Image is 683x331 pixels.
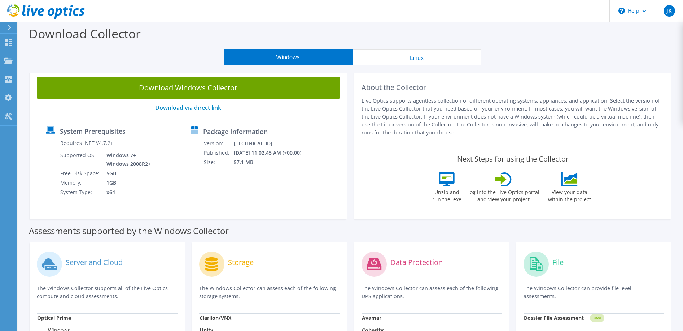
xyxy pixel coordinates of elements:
[203,158,233,167] td: Size:
[362,97,665,137] p: Live Optics supports agentless collection of different operating systems, appliances, and applica...
[362,83,665,92] h2: About the Collector
[60,169,101,178] td: Free Disk Space:
[37,284,178,300] p: The Windows Collector supports all of the Live Optics compute and cloud assessments.
[60,128,126,135] label: System Prerequisites
[353,49,481,65] button: Linux
[203,139,233,148] td: Version:
[594,316,601,320] tspan: NEW!
[29,25,141,42] label: Download Collector
[203,148,233,158] td: Published:
[101,169,152,178] td: 5GB
[60,151,101,169] td: Supported OS:
[233,158,311,167] td: 57.1 MB
[199,284,340,300] p: The Windows Collector can assess each of the following storage systems.
[467,186,540,203] label: Log into the Live Optics portal and view your project
[524,284,664,300] p: The Windows Collector can provide file level assessments.
[60,188,101,197] td: System Type:
[664,5,675,17] span: JK
[200,314,231,321] strong: Clariion/VNX
[155,104,221,112] a: Download via direct link
[37,314,71,321] strong: Optical Prime
[203,128,268,135] label: Package Information
[233,139,311,148] td: [TECHNICAL_ID]
[60,178,101,188] td: Memory:
[101,188,152,197] td: x64
[430,186,463,203] label: Unzip and run the .exe
[66,259,123,266] label: Server and Cloud
[29,227,229,235] label: Assessments supported by the Windows Collector
[60,139,113,147] label: Requires .NET V4.7.2+
[390,259,443,266] label: Data Protection
[362,284,502,300] p: The Windows Collector can assess each of the following DPS applications.
[362,314,381,321] strong: Avamar
[457,155,569,163] label: Next Steps for using the Collector
[224,49,353,65] button: Windows
[552,259,564,266] label: File
[524,314,584,321] strong: Dossier File Assessment
[228,259,254,266] label: Storage
[543,186,595,203] label: View your data within the project
[101,151,152,169] td: Windows 7+ Windows 2008R2+
[233,148,311,158] td: [DATE] 11:02:45 AM (+00:00)
[101,178,152,188] td: 1GB
[37,77,340,99] a: Download Windows Collector
[618,8,625,14] svg: \n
